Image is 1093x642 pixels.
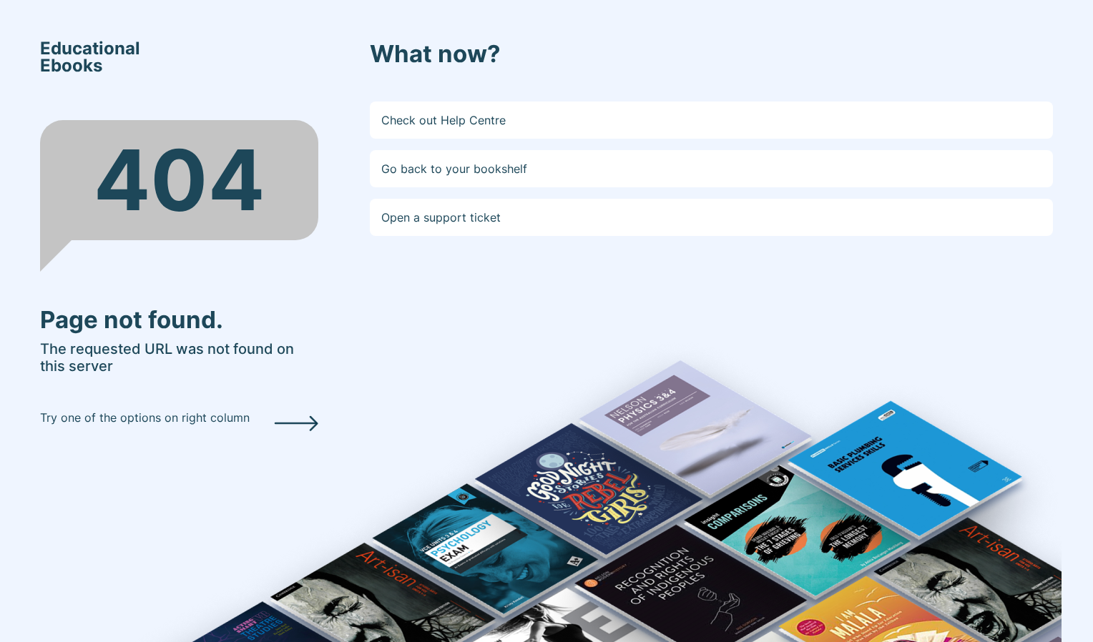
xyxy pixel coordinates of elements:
[40,40,140,74] span: Educational Ebooks
[370,102,1053,139] a: Check out Help Centre
[40,409,250,426] p: Try one of the options on right column
[40,306,318,335] h3: Page not found.
[40,340,318,375] h5: The requested URL was not found on this server
[370,40,1053,69] h3: What now?
[40,120,318,240] div: 404
[370,150,1053,187] a: Go back to your bookshelf
[370,199,1053,236] a: Open a support ticket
